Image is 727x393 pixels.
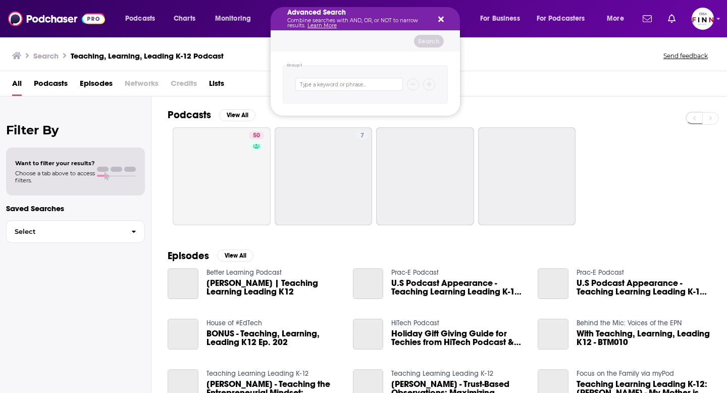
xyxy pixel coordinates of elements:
span: More [607,12,624,26]
span: 7 [360,131,364,141]
div: Search podcasts, credits, & more... [280,7,470,30]
button: open menu [118,11,168,27]
span: Networks [125,75,159,96]
a: Teaching Learning Leading K-12 [206,369,308,378]
h3: Teaching, Learning, Leading K-12 Podcast [71,51,224,61]
span: For Business [480,12,520,26]
a: 7 [356,131,368,139]
span: Charts [174,12,195,26]
button: Search [414,35,444,47]
button: View All [217,250,253,262]
button: open menu [208,11,264,27]
a: Behind the Mic: Voices of the EPN [577,319,682,327]
span: Credits [171,75,197,96]
a: Holiday Gift Giving Guide for Techies from HiTech Podcast & Teaching Learning Leading K-12 [353,319,384,350]
a: HiTech Podcast [391,319,439,327]
button: Send feedback [660,52,711,60]
a: Better Learning Podcast [206,268,282,277]
a: Prac-E Podcast [577,268,624,277]
span: Logged in as FINNMadison [692,8,714,30]
h3: Search [33,51,59,61]
span: Select [7,228,123,235]
a: All [12,75,22,96]
a: Focus on the Family via myPod [577,369,674,378]
span: Choose a tab above to access filters. [15,170,95,184]
h4: Group 1 [287,63,302,68]
a: Dr. Steven Miletto | Teaching Learning Leading K12 [168,268,198,299]
a: Episodes [80,75,113,96]
a: Learn More [307,22,337,29]
a: U.S Podcast Appearance - Teaching Learning Leading K-12 Part 1 [391,279,526,296]
a: Charts [167,11,201,27]
a: House of #EdTech [206,319,262,327]
a: 50 [173,127,271,225]
span: [PERSON_NAME] | Teaching Learning Leading K12 [206,279,341,296]
h5: Advanced Search [287,9,427,16]
h2: Podcasts [168,109,211,121]
h2: Filter By [6,123,145,137]
a: Teaching Learning Leading K-12 [391,369,493,378]
a: 50 [249,131,264,139]
input: Type a keyword or phrase... [295,78,403,91]
span: Monitoring [215,12,251,26]
a: Dr. Steven Miletto | Teaching Learning Leading K12 [206,279,341,296]
span: For Podcasters [537,12,585,26]
button: Select [6,220,145,243]
p: Saved Searches [6,204,145,213]
span: Want to filter your results? [15,160,95,167]
h2: Episodes [168,250,209,262]
a: U.S Podcast Appearance - Teaching Learning Leading K-12 Part 2 [577,279,711,296]
a: BONUS - Teaching, Learning, Leading K12 Ep. 202 [168,319,198,350]
img: Podchaser - Follow, Share and Rate Podcasts [8,9,105,28]
a: Prac-E Podcast [391,268,439,277]
span: Podcasts [125,12,155,26]
a: EpisodesView All [168,250,253,262]
a: PodcastsView All [168,109,255,121]
button: open menu [600,11,637,27]
button: View All [219,109,255,121]
a: Podcasts [34,75,68,96]
p: Combine searches with AND, OR, or NOT to narrow results. [287,18,427,28]
button: Show profile menu [692,8,714,30]
a: U.S Podcast Appearance - Teaching Learning Leading K-12 Part 1 [353,268,384,299]
a: U.S Podcast Appearance - Teaching Learning Leading K-12 Part 2 [538,268,568,299]
a: BONUS - Teaching, Learning, Leading K12 Ep. 202 [206,329,341,347]
button: open menu [473,11,533,27]
a: Show notifications dropdown [639,10,656,27]
img: User Profile [692,8,714,30]
span: 50 [253,131,260,141]
a: With Teaching, Learning, Leading K12 - BTM010 [577,329,711,347]
a: 7 [275,127,373,225]
a: Holiday Gift Giving Guide for Techies from HiTech Podcast & Teaching Learning Leading K-12 [391,329,526,347]
a: Show notifications dropdown [664,10,680,27]
a: With Teaching, Learning, Leading K12 - BTM010 [538,319,568,350]
button: open menu [530,11,600,27]
a: Lists [209,75,224,96]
